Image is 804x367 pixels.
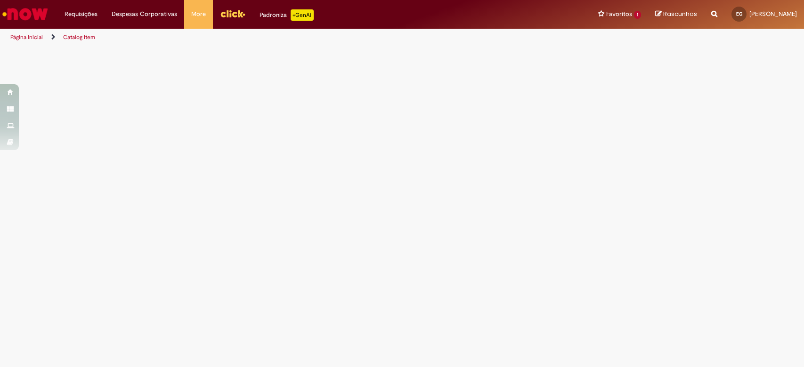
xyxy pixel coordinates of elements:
[606,9,632,19] span: Favoritos
[736,11,742,17] span: EG
[655,10,697,19] a: Rascunhos
[63,33,95,41] a: Catalog Item
[220,7,245,21] img: click_logo_yellow_360x200.png
[663,9,697,18] span: Rascunhos
[749,10,797,18] span: [PERSON_NAME]
[112,9,177,19] span: Despesas Corporativas
[1,5,49,24] img: ServiceNow
[7,29,529,46] ul: Trilhas de página
[10,33,43,41] a: Página inicial
[260,9,314,21] div: Padroniza
[65,9,97,19] span: Requisições
[191,9,206,19] span: More
[634,11,641,19] span: 1
[291,9,314,21] p: +GenAi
